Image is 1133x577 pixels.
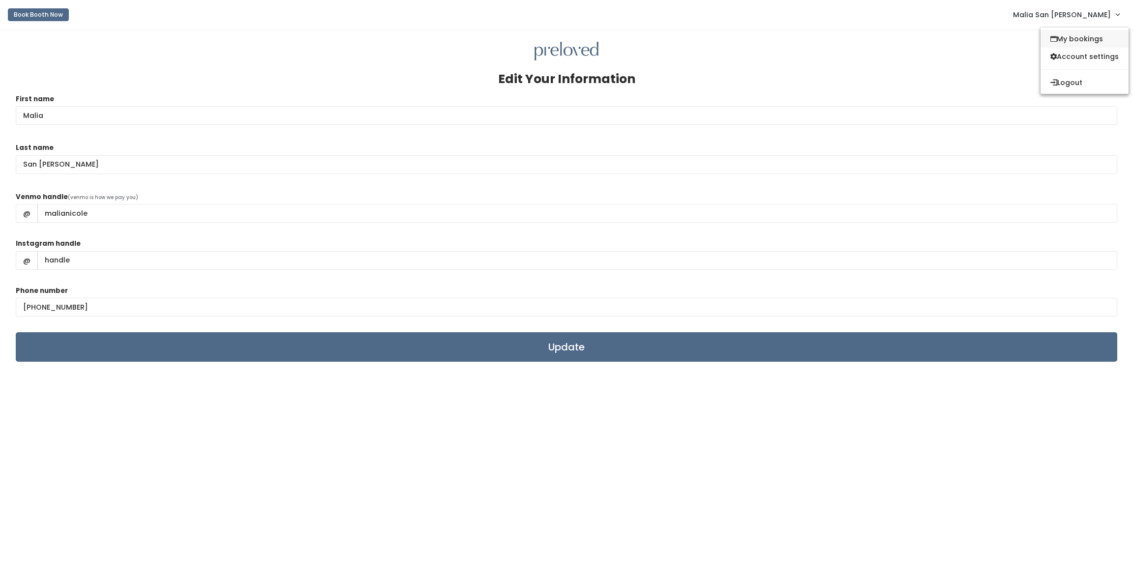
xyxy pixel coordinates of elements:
label: Venmo handle [16,192,68,202]
label: Instagram handle [16,239,81,249]
a: My bookings [1041,30,1129,48]
a: Malia San [PERSON_NAME] [1003,4,1129,25]
button: Logout [1041,74,1129,91]
button: Book Booth Now [8,8,69,21]
label: Last name [16,143,54,153]
a: Book Booth Now [8,4,69,26]
img: preloved logo [535,42,598,61]
span: Malia San [PERSON_NAME] [1013,9,1111,20]
input: (___) ___-____ [16,298,1117,317]
span: @ [16,251,38,270]
span: @ [16,204,38,223]
label: First name [16,94,54,104]
label: Phone number [16,286,68,296]
input: Update [16,332,1117,362]
input: handle [37,204,1117,223]
a: Account settings [1041,48,1129,65]
h3: Edit Your Information [498,72,635,86]
span: (venmo is how we pay you) [68,194,138,201]
input: handle [37,251,1117,270]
